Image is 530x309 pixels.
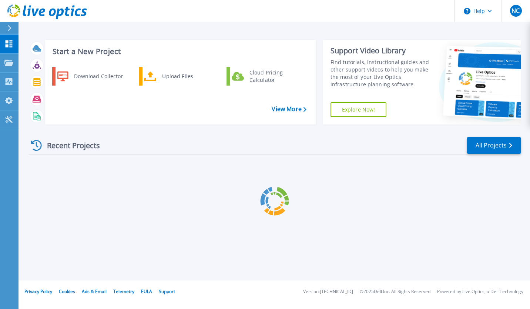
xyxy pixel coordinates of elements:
li: Powered by Live Optics, a Dell Technology [437,289,523,294]
div: Download Collector [70,69,126,84]
a: Cookies [59,288,75,295]
a: Ads & Email [82,288,107,295]
a: Privacy Policy [24,288,52,295]
li: Version: [TECHNICAL_ID] [303,289,353,294]
a: Support [159,288,175,295]
a: Upload Files [139,67,215,86]
li: © 2025 Dell Inc. All Rights Reserved [360,289,430,294]
a: View More [272,106,306,113]
a: EULA [141,288,152,295]
div: Upload Files [158,69,213,84]
a: Explore Now! [331,102,387,117]
a: Cloud Pricing Calculator [227,67,302,86]
a: Download Collector [52,67,128,86]
div: Find tutorials, instructional guides and other support videos to help you make the most of your L... [331,59,429,88]
div: Support Video Library [331,46,429,56]
a: All Projects [467,137,521,154]
div: Cloud Pricing Calculator [246,69,301,84]
span: NC [511,8,520,14]
h3: Start a New Project [53,47,306,56]
a: Telemetry [113,288,134,295]
div: Recent Projects [28,136,110,154]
